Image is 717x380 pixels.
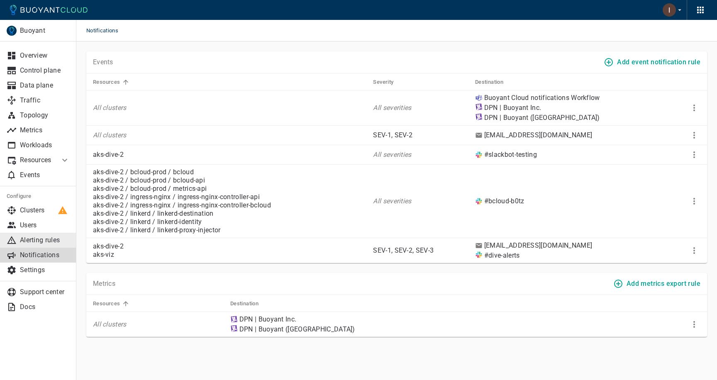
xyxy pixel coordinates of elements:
[20,303,70,311] p: Docs
[93,151,366,159] p: aks-dive-2
[20,288,70,296] p: Support center
[20,251,70,259] p: Notifications
[93,300,120,307] h5: Resources
[612,276,704,291] button: Add metrics export rule
[93,176,366,185] p: aks-dive-2 / bcloud-prod / bcloud-api
[483,94,600,102] p: Buoyant Cloud notifications Workflow
[20,156,53,164] p: Resources
[20,171,70,179] p: Events
[483,250,520,260] p: #dive-alerts
[7,193,70,200] h5: Configure
[230,300,269,307] span: Destination
[20,111,70,119] p: Topology
[238,324,355,334] p: DPN | Buoyant ([GEOGRAPHIC_DATA])
[20,66,70,75] p: Control plane
[93,185,366,193] p: aks-dive-2 / bcloud-prod / metrics-api
[373,104,468,112] p: All severities
[86,20,128,41] span: Notifications
[688,102,700,114] button: More
[475,79,503,85] h5: Destination
[688,244,700,257] button: More
[230,300,259,307] h5: Destination
[688,318,700,331] button: More
[663,3,676,17] img: Ivan Porta
[93,79,120,85] h5: Resources
[20,141,70,149] p: Workloads
[238,315,296,324] p: DPN | Buoyant Inc.
[93,193,366,201] p: aks-dive-2 / ingress-nginx / ingress-nginx-controller-api
[93,201,366,209] p: aks-dive-2 / ingress-nginx / ingress-nginx-controller-bcloud
[93,104,366,112] p: All clusters
[93,78,131,86] span: Resources
[373,246,468,255] p: SEV-1, SEV-2, SEV-3
[483,197,524,205] p: #bcloud-b0tz
[93,320,224,329] p: All clusters
[483,102,541,112] p: DPN | Buoyant Inc.
[20,266,70,274] p: Settings
[20,96,70,105] p: Traffic
[20,81,70,90] p: Data plane
[688,149,700,161] button: More
[93,226,366,234] p: aks-dive-2 / linkerd / linkerd-proxy-injector
[20,126,70,134] p: Metrics
[20,206,70,214] p: Clusters
[483,112,600,122] p: DPN | Buoyant ([GEOGRAPHIC_DATA])
[93,251,366,259] p: aks-viz
[373,151,468,159] p: All severities
[373,79,393,85] h5: Severity
[617,58,700,66] h4: Add event notification rule
[93,58,113,66] p: Events
[688,195,700,207] button: More
[20,27,69,35] p: Buoyant
[483,131,592,139] p: [EMAIL_ADDRESS][DOMAIN_NAME]
[20,51,70,60] p: Overview
[93,300,131,307] span: Resources
[373,131,468,139] p: SEV-1, SEV-2
[93,209,366,218] p: aks-dive-2 / linkerd / linkerd-destination
[93,242,366,251] p: aks-dive-2
[627,280,700,288] h4: Add metrics export rule
[93,218,366,226] p: aks-dive-2 / linkerd / linkerd-identity
[475,78,514,86] span: Destination
[93,280,115,288] p: Metrics
[93,168,366,176] p: aks-dive-2 / bcloud-prod / bcloud
[688,129,700,141] button: More
[7,26,17,36] img: Buoyant
[93,131,366,139] p: All clusters
[483,241,592,250] p: [EMAIL_ADDRESS][DOMAIN_NAME]
[373,78,404,86] span: Severity
[373,197,468,205] p: All severities
[20,236,70,244] p: Alerting rules
[483,151,537,159] p: #slackbot-testing
[20,221,70,229] p: Users
[602,55,704,70] button: Add event notification rule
